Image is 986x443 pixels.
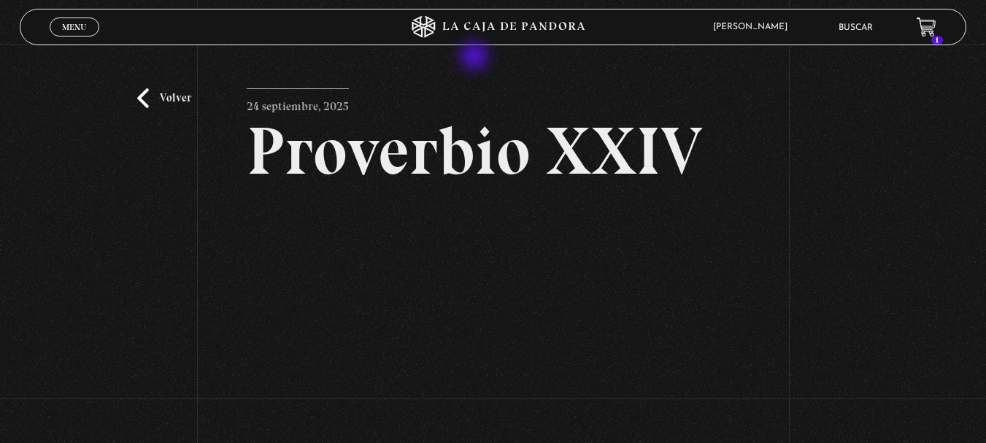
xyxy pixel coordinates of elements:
span: Cerrar [57,35,91,45]
h2: Proverbio XXIV [247,118,739,185]
span: 1 [931,36,943,45]
span: [PERSON_NAME] [706,23,802,31]
a: 1 [917,18,936,37]
a: Volver [137,88,191,108]
p: 24 septiembre, 2025 [247,88,349,118]
a: Buscar [839,23,873,32]
span: Menu [62,23,86,31]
